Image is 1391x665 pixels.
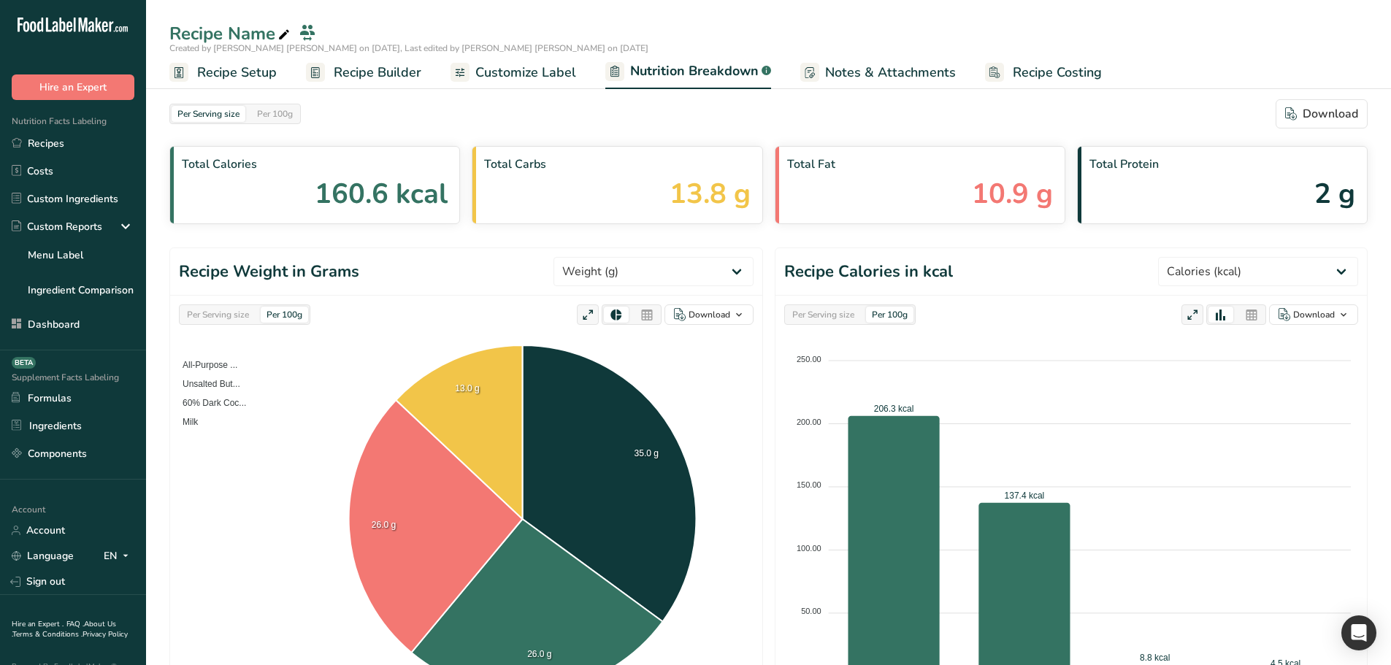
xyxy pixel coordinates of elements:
[334,63,421,82] span: Recipe Builder
[825,63,956,82] span: Notes & Attachments
[104,547,134,565] div: EN
[451,56,576,89] a: Customize Label
[169,42,648,54] span: Created by [PERSON_NAME] [PERSON_NAME] on [DATE], Last edited by [PERSON_NAME] [PERSON_NAME] on [...
[787,155,1053,173] span: Total Fat
[66,619,84,629] a: FAQ .
[1285,105,1358,123] div: Download
[12,219,102,234] div: Custom Reports
[12,619,116,639] a: About Us .
[182,155,448,173] span: Total Calories
[1013,63,1102,82] span: Recipe Costing
[169,20,293,47] div: Recipe Name
[1276,99,1368,128] button: Download
[261,307,308,323] div: Per 100g
[12,357,36,369] div: BETA
[800,56,956,89] a: Notes & Attachments
[251,106,299,122] div: Per 100g
[83,629,128,639] a: Privacy Policy
[972,173,1053,215] span: 10.9 g
[12,629,83,639] a: Terms & Conditions .
[797,354,821,363] tspan: 250.00
[306,56,421,89] a: Recipe Builder
[172,106,245,122] div: Per Serving size
[630,61,759,81] span: Nutrition Breakdown
[475,63,576,82] span: Customize Label
[181,307,255,323] div: Per Serving size
[169,56,277,89] a: Recipe Setup
[784,260,953,284] h1: Recipe Calories in kcal
[12,74,134,100] button: Hire an Expert
[12,543,74,569] a: Language
[866,307,913,323] div: Per 100g
[786,307,860,323] div: Per Serving size
[179,260,359,284] h1: Recipe Weight in Grams
[172,417,198,427] span: Milk
[315,173,448,215] span: 160.6 kcal
[605,55,771,90] a: Nutrition Breakdown
[172,398,246,408] span: 60% Dark Coc...
[1269,304,1358,325] button: Download
[172,379,240,389] span: Unsalted But...
[664,304,754,325] button: Download
[172,360,237,370] span: All-Purpose ...
[1089,155,1355,173] span: Total Protein
[797,418,821,426] tspan: 200.00
[985,56,1102,89] a: Recipe Costing
[197,63,277,82] span: Recipe Setup
[12,619,64,629] a: Hire an Expert .
[1293,308,1335,321] div: Download
[689,308,730,321] div: Download
[484,155,750,173] span: Total Carbs
[801,607,821,615] tspan: 50.00
[1314,173,1355,215] span: 2 g
[797,480,821,489] tspan: 150.00
[1341,615,1376,650] div: Open Intercom Messenger
[670,173,751,215] span: 13.8 g
[797,544,821,553] tspan: 100.00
